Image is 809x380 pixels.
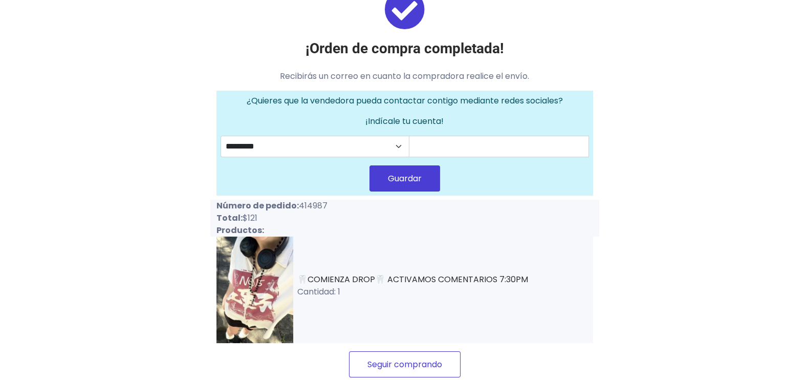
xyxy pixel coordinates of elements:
p: 414987 [216,200,399,212]
a: 🦷COMIENZA DROP🦷 ACTIVAMOS COMENTARIOS 7:30PM [297,273,528,285]
p: ¡Indícale tu cuenta! [221,115,589,128]
p: Cantidad: 1 [297,286,593,298]
strong: Total: [216,212,243,224]
button: Guardar [369,165,440,192]
p: ¿Quieres que la vendedora pueda contactar contigo mediante redes sociales? [221,95,589,107]
p: $121 [216,212,399,224]
strong: Productos: [216,224,264,236]
strong: Número de pedido: [216,200,299,212]
h3: ¡Orden de compra completada! [216,40,593,57]
img: small_1664647218657.jpg [216,237,293,343]
a: Seguir comprando [349,351,461,377]
p: Recibirás un correo en cuanto la compradora realice el envío. [216,70,593,82]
